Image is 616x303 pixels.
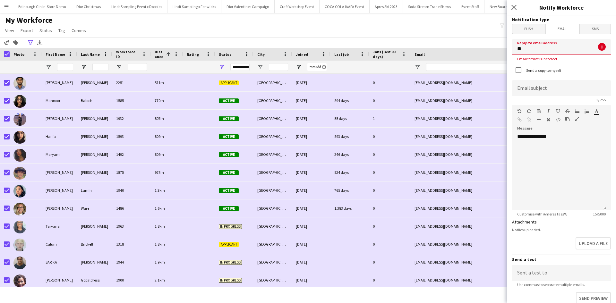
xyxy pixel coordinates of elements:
[411,128,539,145] div: [EMAIL_ADDRESS][DOMAIN_NAME]
[369,92,411,109] div: 0
[411,235,539,253] div: [EMAIL_ADDRESS][DOMAIN_NAME]
[369,110,411,127] div: 1
[42,110,77,127] div: [PERSON_NAME]
[296,52,308,57] span: Joined
[116,49,139,59] span: Workforce ID
[42,235,77,253] div: Calum
[525,68,561,73] label: Send a copy to myself
[369,164,411,181] div: 0
[257,52,265,57] span: City
[253,164,292,181] div: [GEOGRAPHIC_DATA]
[112,235,151,253] div: 1318
[219,188,239,193] span: Active
[3,39,10,46] app-action-btn: Notify workforce
[219,98,239,103] span: Active
[411,146,539,163] div: [EMAIL_ADDRESS][DOMAIN_NAME]
[296,64,302,70] button: Open Filter Menu
[512,219,537,225] label: Attachments
[369,199,411,217] div: 0
[536,117,541,122] button: Horizontal Line
[292,235,330,253] div: [DATE]
[507,3,616,12] h3: Notify Workforce
[13,274,26,287] img: Sandra Gopaldresg
[36,39,44,46] app-action-btn: Export XLSX
[112,92,151,109] div: 1585
[369,146,411,163] div: 0
[42,92,77,109] div: Mahnoor
[77,253,112,271] div: [PERSON_NAME]
[42,74,77,91] div: [PERSON_NAME]
[411,217,539,235] div: [EMAIL_ADDRESS][DOMAIN_NAME]
[77,146,112,163] div: [PERSON_NAME]
[219,116,239,121] span: Active
[116,64,122,70] button: Open Filter Menu
[42,253,77,271] div: SARIKA
[13,0,71,13] button: Edinburgh Gin In-Store Demo
[42,199,77,217] div: [PERSON_NAME]
[512,227,611,232] div: No files uploaded.
[369,253,411,271] div: 0
[219,134,239,139] span: Active
[71,0,106,13] button: Dior Christmas
[112,146,151,163] div: 1492
[292,128,330,145] div: [DATE]
[253,253,292,271] div: [GEOGRAPHIC_DATA]
[42,128,77,145] div: Hania
[575,116,579,122] button: Fullscreen
[594,109,599,114] button: Text Color
[253,235,292,253] div: [GEOGRAPHIC_DATA]
[13,257,26,269] img: SARIKA KAMATH
[77,235,112,253] div: Brickell
[411,271,539,289] div: [EMAIL_ADDRESS][DOMAIN_NAME]
[330,146,369,163] div: 246 days
[13,167,26,180] img: James Fletcher
[81,52,100,57] span: Last Name
[112,128,151,145] div: 1593
[292,199,330,217] div: [DATE]
[13,131,26,144] img: Hania Nasir
[565,109,570,114] button: Strikethrough
[426,63,535,71] input: Email Filter Input
[411,181,539,199] div: [EMAIL_ADDRESS][DOMAIN_NAME]
[411,74,539,91] div: [EMAIL_ADDRESS][DOMAIN_NAME]
[292,164,330,181] div: [DATE]
[253,181,292,199] div: [GEOGRAPHIC_DATA]
[253,128,292,145] div: [GEOGRAPHIC_DATA]
[292,181,330,199] div: [DATE]
[77,128,112,145] div: [PERSON_NAME]
[72,28,86,33] span: Comms
[320,0,370,13] button: COCA COLA IAAPA Event
[546,24,580,34] span: Email
[369,128,411,145] div: 0
[42,181,77,199] div: [PERSON_NAME]
[81,64,87,70] button: Open Filter Menu
[411,253,539,271] div: [EMAIL_ADDRESS][DOMAIN_NAME]
[253,92,292,109] div: [GEOGRAPHIC_DATA]
[330,199,369,217] div: 1,383 days
[13,113,26,126] img: Mohammed Rashid
[155,260,165,265] span: 1.9km
[330,92,369,109] div: 894 days
[415,64,420,70] button: Open Filter Menu
[253,199,292,217] div: [GEOGRAPHIC_DATA]
[77,92,112,109] div: Baloch
[112,110,151,127] div: 1932
[580,24,611,34] span: SMS
[92,63,108,71] input: Last Name Filter Input
[512,17,611,22] h3: Notification type
[56,26,68,35] a: Tag
[556,109,560,114] button: Underline
[219,224,242,229] span: In progress
[536,109,541,114] button: Bold
[546,117,551,122] button: Clear Formatting
[77,181,112,199] div: Lamin
[403,0,456,13] button: Soda Stream Trade Shows
[292,271,330,289] div: [DATE]
[253,110,292,127] div: [GEOGRAPHIC_DATA]
[155,134,164,139] span: 809m
[155,116,164,121] span: 807m
[42,217,77,235] div: Taryana
[556,117,560,122] button: HTML Code
[13,203,26,215] img: Martha Ware
[39,28,52,33] span: Status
